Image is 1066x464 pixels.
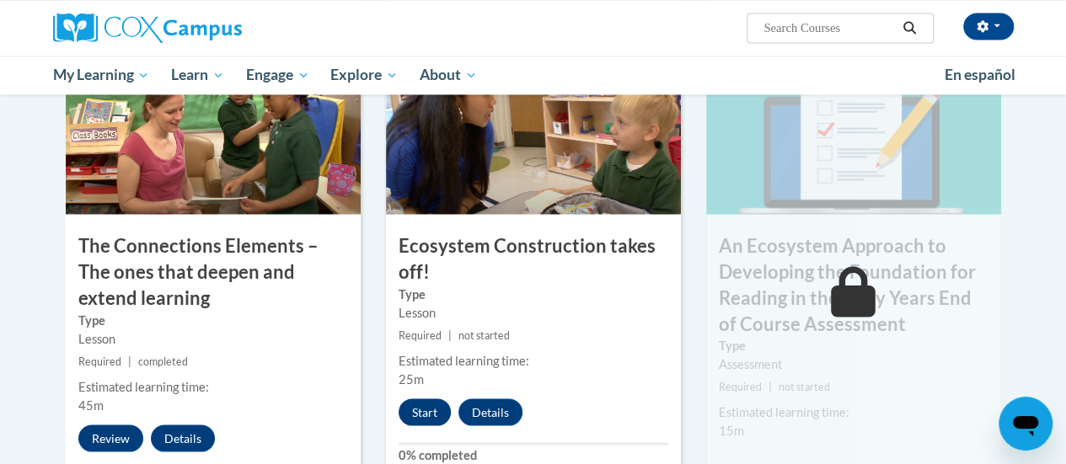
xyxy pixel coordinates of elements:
[78,311,348,329] label: Type
[128,355,131,367] span: |
[409,56,488,94] a: About
[897,18,922,38] button: Search
[246,65,309,85] span: Engage
[53,13,242,43] img: Cox Campus
[934,57,1026,93] a: En español
[399,285,668,303] label: Type
[779,380,830,392] span: not started
[399,303,668,322] div: Lesson
[78,329,348,348] div: Lesson
[386,232,681,285] h3: Ecosystem Construction takes off!
[42,56,161,94] a: My Learning
[762,18,897,38] input: Search Courses
[66,45,361,214] img: Course Image
[386,45,681,214] img: Course Image
[40,56,1026,94] div: Main menu
[458,328,510,341] span: not started
[53,13,356,43] a: Cox Campus
[706,45,1001,214] img: Course Image
[151,424,215,451] button: Details
[399,371,424,386] span: 25m
[399,351,668,370] div: Estimated learning time:
[945,66,1015,83] span: En español
[171,65,224,85] span: Learn
[458,398,522,425] button: Details
[963,13,1014,40] button: Account Settings
[420,65,477,85] span: About
[706,232,1001,336] h3: An Ecosystem Approach to Developing the Foundation for Reading in the Early Years End of Course A...
[66,232,361,310] h3: The Connections Elements – The ones that deepen and extend learning
[999,397,1053,451] iframe: Button to launch messaging window
[399,445,668,464] label: 0% completed
[719,336,988,355] label: Type
[719,423,744,437] span: 15m
[769,380,772,392] span: |
[78,424,143,451] button: Review
[78,355,121,367] span: Required
[399,398,451,425] button: Start
[448,328,452,341] span: |
[399,328,442,341] span: Required
[719,380,762,392] span: Required
[719,403,988,421] div: Estimated learning time:
[319,56,409,94] a: Explore
[138,355,188,367] span: completed
[160,56,235,94] a: Learn
[719,355,988,373] div: Assessment
[78,377,348,396] div: Estimated learning time:
[330,65,398,85] span: Explore
[78,397,104,412] span: 45m
[52,65,149,85] span: My Learning
[235,56,320,94] a: Engage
